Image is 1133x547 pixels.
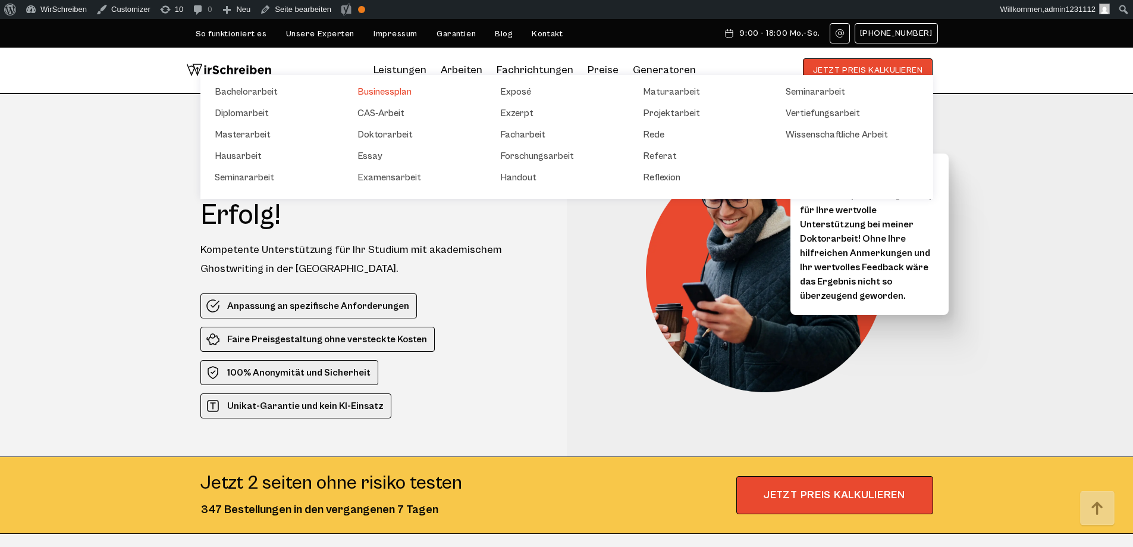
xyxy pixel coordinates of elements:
[200,240,545,279] div: Kompetente Unterstützung für Ihr Studium mit akademischem Ghostwriting in der [GEOGRAPHIC_DATA].
[786,106,905,120] a: Vertiefungsarbeit
[374,61,426,80] a: Leistungen
[200,293,417,318] li: Anpassung an spezifische Anforderungen
[374,29,418,39] a: Impressum
[358,6,365,13] div: OK
[790,154,949,315] div: Vielen Dank, [PERSON_NAME], für Ihre wertvolle Unterstützung bei meiner Doktorarbeit! Ohne Ihre h...
[532,29,563,39] a: Kontakt
[1079,491,1115,527] img: button top
[495,29,513,39] a: Blog
[206,365,220,380] img: 100% Anonymität und Sicherheit
[643,85,762,99] a: Maturaarbeit
[835,29,845,38] img: Email
[196,29,267,39] a: So funktioniert es
[633,61,696,80] a: Generatoren
[500,106,619,120] a: Exzerpt
[588,64,619,76] a: Preise
[643,149,762,163] a: Referat
[855,23,938,43] a: [PHONE_NUMBER]
[215,106,334,120] a: Diplomarbeit
[803,58,933,82] button: JETZT PREIS KALKULIEREN
[500,85,619,99] a: Exposé
[200,501,462,519] div: 347 Bestellungen in den vergangenen 7 Tagen
[500,127,619,142] a: Facharbeit
[500,170,619,185] a: Handout
[357,106,476,120] a: CAS-Arbeit
[786,85,905,99] a: Seminararbeit
[200,327,435,352] li: Faire Preisgestaltung ohne versteckte Kosten
[200,393,391,418] li: Unikat-Garantie und kein KI-Einsatz
[860,29,933,38] span: [PHONE_NUMBER]
[186,58,272,82] img: logo wirschreiben
[643,106,762,120] a: Projektarbeit
[646,123,902,392] img: Ghostwriter Schweiz – Ihr Partner für akademischen Erfolg!
[357,85,476,99] a: Businessplan
[441,61,482,80] a: Arbeiten
[437,29,476,39] a: Garantien
[643,170,762,185] a: Reflexion
[357,149,476,163] a: Essay
[286,29,354,39] a: Unsere Experten
[215,170,334,185] a: Seminararbeit
[206,399,220,413] img: Unikat-Garantie und kein KI-Einsatz
[497,61,573,80] a: Fachrichtungen
[357,127,476,142] a: Doktorarbeit
[206,299,220,313] img: Anpassung an spezifische Anforderungen
[643,127,762,142] a: Rede
[200,360,378,385] li: 100% Anonymität und Sicherheit
[739,29,820,38] span: 9:00 - 18:00 Mo.-So.
[215,149,334,163] a: Hausarbeit
[500,149,619,163] a: Forschungsarbeit
[200,471,462,495] div: Jetzt 2 seiten ohne risiko testen
[786,127,905,142] a: Wissenschaftliche Arbeit
[206,332,220,346] img: Faire Preisgestaltung ohne versteckte Kosten
[215,127,334,142] a: Masterarbeit
[357,170,476,185] a: Examensarbeit
[215,85,334,99] a: Bachelorarbeit
[724,29,735,38] img: Schedule
[1044,5,1096,14] span: admin1231112
[736,476,933,514] span: JETZT PREIS KALKULIEREN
